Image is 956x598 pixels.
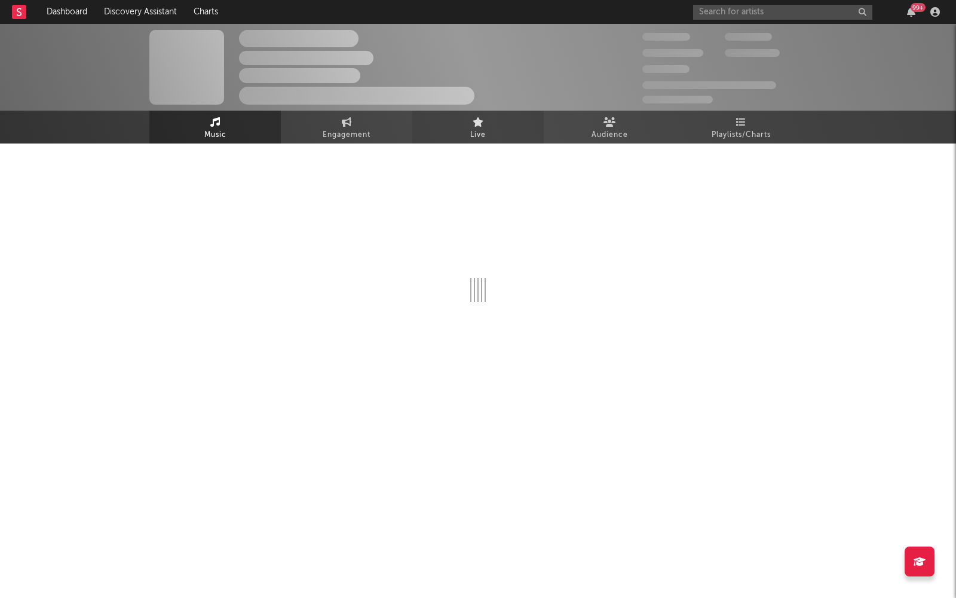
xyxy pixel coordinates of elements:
[642,65,690,73] span: 100,000
[725,49,780,57] span: 1,000,000
[470,128,486,142] span: Live
[412,111,544,144] a: Live
[642,49,703,57] span: 50,000,000
[323,128,370,142] span: Engagement
[149,111,281,144] a: Music
[675,111,807,144] a: Playlists/Charts
[712,128,771,142] span: Playlists/Charts
[592,128,628,142] span: Audience
[693,5,872,20] input: Search for artists
[642,96,713,103] span: Jump Score: 85.0
[907,7,915,17] button: 99+
[642,81,776,89] span: 50,000,000 Monthly Listeners
[544,111,675,144] a: Audience
[642,33,690,41] span: 300,000
[281,111,412,144] a: Engagement
[204,128,226,142] span: Music
[911,3,926,12] div: 99 +
[725,33,772,41] span: 100,000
